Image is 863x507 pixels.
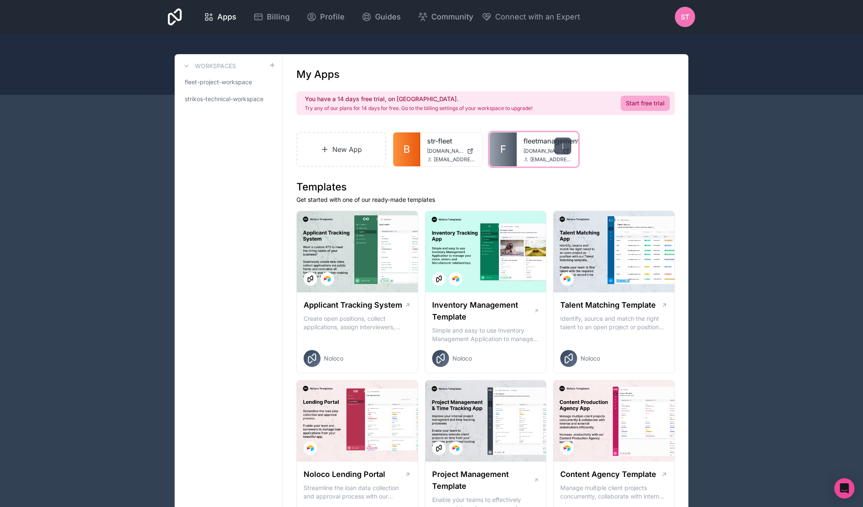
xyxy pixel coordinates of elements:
[267,11,290,23] span: Billing
[427,136,475,146] a: str-fleet
[452,354,472,363] span: Noloco
[403,143,410,156] span: B
[197,8,243,26] a: Apps
[490,132,517,166] a: F
[393,132,420,166] a: B
[185,95,263,103] span: strikos-technical-workspace
[304,299,402,311] h1: Applicant Tracking System
[452,445,459,452] img: Airtable Logo
[523,148,560,154] span: [DOMAIN_NAME]
[500,143,506,156] span: F
[375,11,401,23] span: Guides
[305,95,532,103] h2: You have a 14 days free trial, on [GEOGRAPHIC_DATA].
[560,314,668,331] p: Identify, source and match the right talent to an open project or position with our Talent Matchi...
[305,105,532,112] p: Try any of our plans for 14 days for free. Go to the billing settings of your workspace to upgrade!
[296,196,675,204] p: Get started with one of our ready-made templates
[560,484,668,501] p: Manage multiple client projects concurrently, collaborate with internal and external stakeholders...
[304,314,411,331] p: Create open positions, collect applications, assign interviewers, centralise candidate feedback a...
[564,276,570,282] img: Airtable Logo
[320,11,345,23] span: Profile
[560,299,656,311] h1: Talent Matching Template
[296,132,386,167] a: New App
[523,136,572,146] a: fleetmanagementapp
[581,354,600,363] span: Noloco
[482,11,580,23] button: Connect with an Expert
[181,74,276,90] a: fleet-project-workspace
[304,468,385,480] h1: Noloco Lending Portal
[564,445,570,452] img: Airtable Logo
[217,11,236,23] span: Apps
[296,180,675,194] h1: Templates
[834,478,855,499] div: Open Intercom Messenger
[195,62,236,70] h3: Workspaces
[495,11,580,23] span: Connect with an Expert
[523,148,572,154] a: [DOMAIN_NAME]
[432,468,533,492] h1: Project Management Template
[324,354,343,363] span: Noloco
[247,8,296,26] a: Billing
[681,12,689,22] span: ST
[621,96,670,111] a: Start free trial
[427,148,463,154] span: [DOMAIN_NAME]
[300,8,351,26] a: Profile
[181,91,276,107] a: strikos-technical-workspace
[355,8,408,26] a: Guides
[432,299,534,323] h1: Inventory Management Template
[324,276,331,282] img: Airtable Logo
[307,445,314,452] img: Airtable Logo
[304,484,411,501] p: Streamline the loan data collection and approval process with our Lending Portal template.
[181,61,236,71] a: Workspaces
[185,78,252,86] span: fleet-project-workspace
[560,468,656,480] h1: Content Agency Template
[434,156,475,163] span: [EMAIL_ADDRESS][DOMAIN_NAME]
[452,276,459,282] img: Airtable Logo
[427,148,475,154] a: [DOMAIN_NAME]
[432,326,540,343] p: Simple and easy to use Inventory Management Application to manage your stock, orders and Manufact...
[530,156,572,163] span: [EMAIL_ADDRESS][DOMAIN_NAME]
[296,68,340,81] h1: My Apps
[411,8,480,26] a: Community
[431,11,473,23] span: Community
